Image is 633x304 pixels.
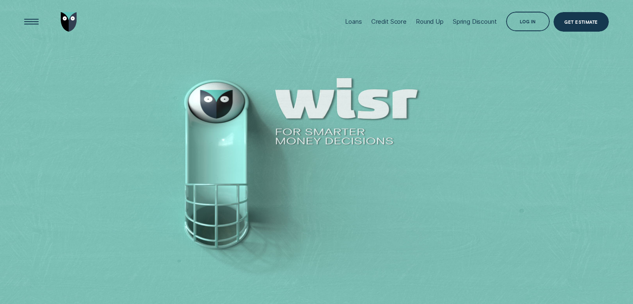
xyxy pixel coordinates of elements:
[506,12,550,32] button: Log in
[554,12,609,32] a: Get Estimate
[345,18,362,25] div: Loans
[371,18,407,25] div: Credit Score
[61,12,77,32] img: Wisr
[416,18,444,25] div: Round Up
[453,18,497,25] div: Spring Discount
[22,12,42,32] button: Open Menu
